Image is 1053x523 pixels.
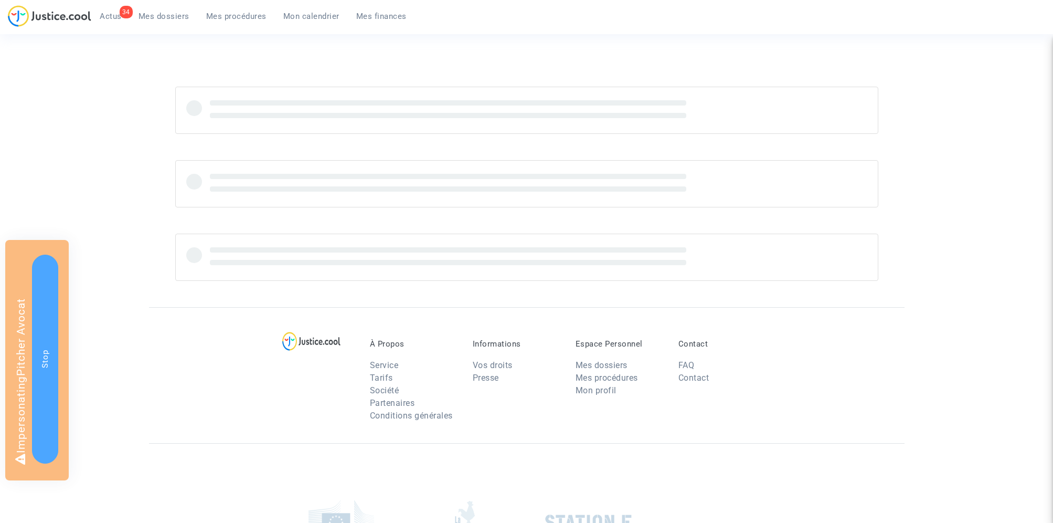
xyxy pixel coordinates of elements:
[370,360,399,370] a: Service
[5,240,69,480] div: Impersonating
[370,373,393,383] a: Tarifs
[576,385,616,395] a: Mon profil
[275,8,348,24] a: Mon calendrier
[32,255,58,464] button: Stop
[370,385,399,395] a: Société
[370,411,453,421] a: Conditions générales
[678,373,709,383] a: Contact
[678,360,695,370] a: FAQ
[370,339,457,349] p: À Propos
[473,360,513,370] a: Vos droits
[130,8,198,24] a: Mes dossiers
[370,398,415,408] a: Partenaires
[473,373,499,383] a: Presse
[139,12,189,21] span: Mes dossiers
[282,332,341,351] img: logo-lg.svg
[473,339,560,349] p: Informations
[40,350,50,368] span: Stop
[356,12,407,21] span: Mes finances
[678,339,765,349] p: Contact
[120,6,133,18] div: 34
[576,360,627,370] a: Mes dossiers
[206,12,267,21] span: Mes procédures
[576,339,663,349] p: Espace Personnel
[8,5,91,27] img: jc-logo.svg
[100,12,122,21] span: Actus
[91,8,130,24] a: 34Actus
[283,12,339,21] span: Mon calendrier
[576,373,638,383] a: Mes procédures
[348,8,415,24] a: Mes finances
[198,8,275,24] a: Mes procédures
